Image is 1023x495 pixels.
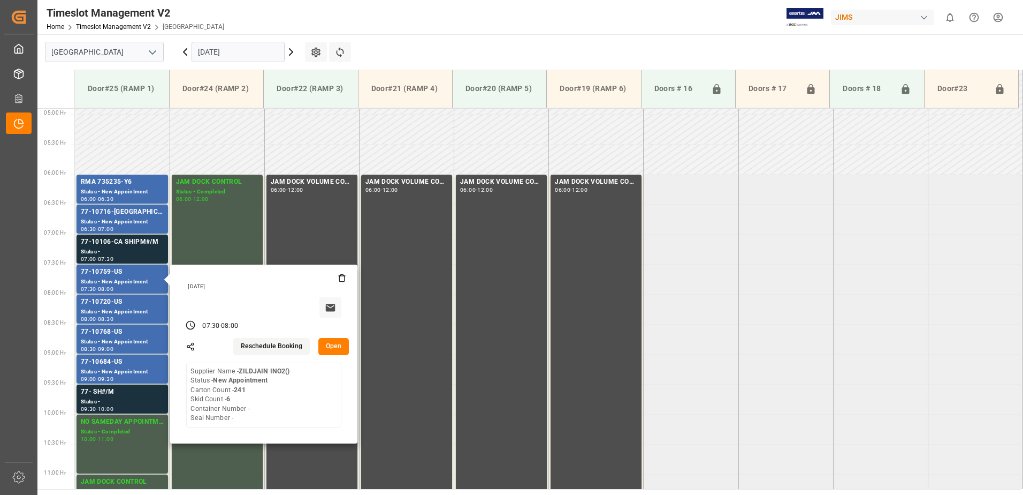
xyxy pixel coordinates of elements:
div: 12:00 [288,187,303,192]
div: Timeslot Management V2 [47,5,224,21]
div: 07:00 [81,257,96,261]
b: ZILDJAIN INO2() [239,367,289,375]
div: Status - Completed [81,427,164,437]
button: Open [318,338,349,355]
b: 6 [226,395,230,403]
span: 05:00 Hr [44,110,66,116]
div: Door#25 (RAMP 1) [83,79,161,99]
div: Supplier Name - Status - Carton Count - Skid Count - Container Number - Seal Number - [190,367,289,423]
span: 08:00 Hr [44,290,66,296]
div: - [191,197,193,201]
span: 06:30 Hr [44,200,66,206]
div: - [570,187,572,192]
div: - [96,287,98,291]
div: Door#22 (RAMP 3) [272,79,349,99]
div: 07:30 [81,287,96,291]
span: 10:30 Hr [44,440,66,446]
div: JAM DOCK CONTROL [176,177,258,187]
div: 11:00 [98,437,113,441]
div: - [96,197,98,201]
div: JAM DOCK VOLUME CONTROL [271,177,353,187]
div: 12:00 [572,187,587,192]
span: 06:00 Hr [44,170,66,176]
div: - [286,187,288,192]
div: RMA 735235-Y6 [81,177,164,187]
div: 77-10106-CA SHIPM#/M [81,237,164,247]
button: show 0 new notifications [938,5,962,29]
div: 77-10720-US [81,297,164,307]
a: Timeslot Management V2 [76,23,151,31]
div: Door#21 (RAMP 4) [367,79,444,99]
div: 08:00 [221,321,238,331]
div: 77-10768-US [81,327,164,337]
div: - [96,347,98,351]
div: Status - New Appointment [81,337,164,347]
div: Doors # 17 [744,79,801,99]
div: 12:00 [383,187,398,192]
span: 10:00 Hr [44,410,66,416]
div: Status - New Appointment [81,367,164,377]
div: Door#19 (RAMP 6) [555,79,632,99]
div: - [96,437,98,441]
div: - [476,187,477,192]
button: JIMS [831,7,938,27]
div: 12:00 [193,197,209,201]
b: New Appointment [213,377,268,384]
div: 09:30 [81,407,96,411]
div: 08:00 [98,287,113,291]
button: Help Center [962,5,986,29]
div: - [381,187,383,192]
div: 06:30 [81,227,96,231]
div: [DATE] [184,283,346,290]
div: 08:00 [81,317,96,321]
div: 07:30 [98,257,113,261]
div: - [96,227,98,231]
div: 77-10716-[GEOGRAPHIC_DATA] [81,207,164,217]
div: JAM DOCK VOLUME CONTROL [555,177,637,187]
div: Status - New Appointment [81,277,164,287]
div: Status - New Appointment [81,187,164,197]
div: Status - New Appointment [81,307,164,317]
div: 12:00 [477,187,493,192]
div: 07:30 [202,321,219,331]
div: 06:00 [555,187,570,192]
div: 06:30 [98,197,113,201]
a: Home [47,23,64,31]
div: Status - [81,397,164,407]
div: 08:30 [81,347,96,351]
div: Doors # 18 [838,79,895,99]
div: - [96,257,98,261]
div: 08:30 [98,317,113,321]
div: 10:00 [98,407,113,411]
input: Type to search/select [45,42,164,62]
div: 07:00 [98,227,113,231]
div: Door#23 [933,79,990,99]
div: Status - New Appointment [81,217,164,227]
div: Status - Completed [176,187,258,197]
div: 06:00 [460,187,476,192]
span: 07:30 Hr [44,260,66,266]
span: 09:00 Hr [44,350,66,356]
span: 05:30 Hr [44,140,66,146]
div: JIMS [831,10,934,25]
span: 09:30 Hr [44,380,66,386]
span: 08:30 Hr [44,320,66,326]
div: 77-10684-US [81,357,164,367]
div: 06:00 [81,197,96,201]
img: Exertis%20JAM%20-%20Email%20Logo.jpg_1722504956.jpg [787,8,823,27]
div: JAM DOCK VOLUME CONTROL [365,177,448,187]
span: 07:00 Hr [44,230,66,236]
div: 06:00 [271,187,286,192]
div: 09:30 [98,377,113,381]
div: Status - [81,247,164,257]
div: - [96,317,98,321]
button: Reschedule Booking [233,338,310,355]
div: - [219,321,221,331]
div: 77- SH#/M [81,387,164,397]
div: 10:00 [81,437,96,441]
span: 11:00 Hr [44,470,66,476]
div: JAM DOCK CONTROL [81,477,164,487]
div: Door#20 (RAMP 5) [461,79,538,99]
div: NO SAMEDAY APPOINTMENT [81,417,164,427]
div: JAM DOCK VOLUME CONTROL [460,177,543,187]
